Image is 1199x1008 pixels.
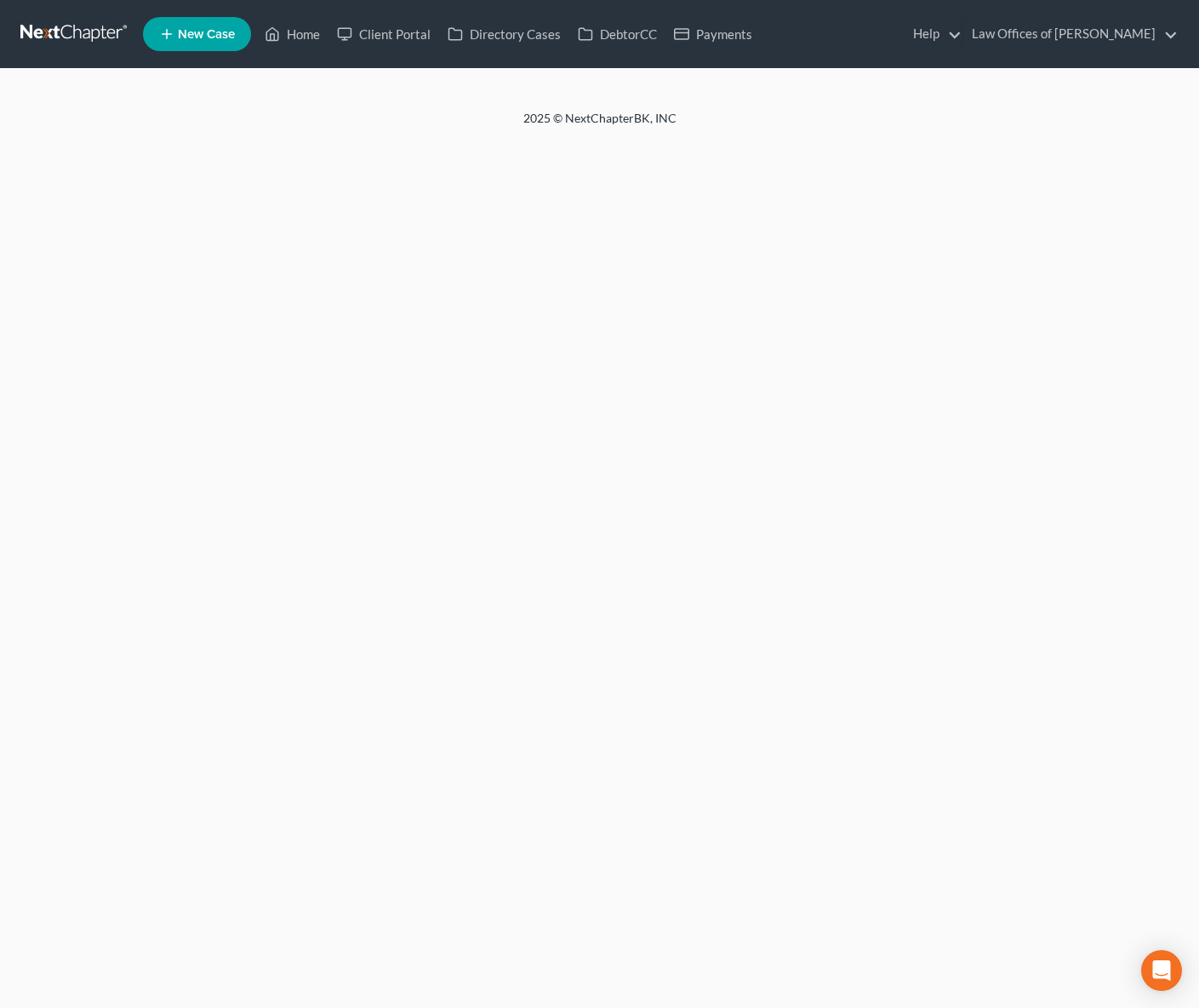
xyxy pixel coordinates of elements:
[256,19,328,49] a: Home
[115,110,1085,140] div: 2025 © NextChapterBK, INC
[1141,950,1182,991] div: Open Intercom Messenger
[963,19,1178,49] a: Law Offices of [PERSON_NAME]
[569,19,665,49] a: DebtorCC
[328,19,439,49] a: Client Portal
[439,19,569,49] a: Directory Cases
[143,17,251,51] new-legal-case-button: New Case
[665,19,761,49] a: Payments
[905,19,962,49] a: Help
